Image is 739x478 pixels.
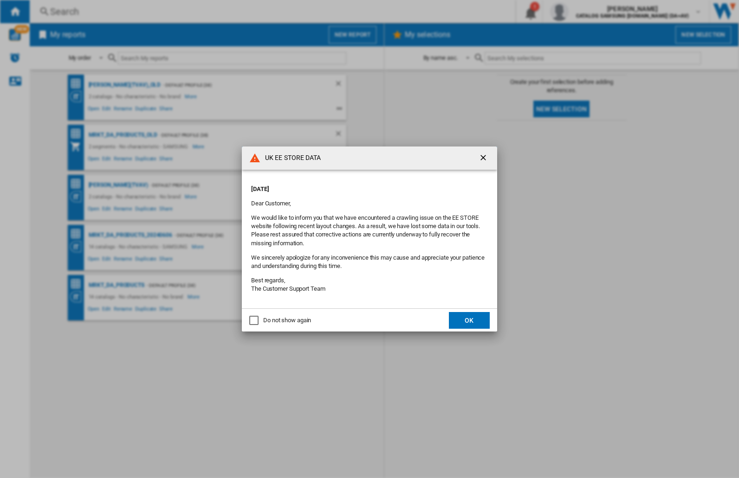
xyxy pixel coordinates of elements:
[251,276,488,293] p: Best regards, The Customer Support Team
[251,254,488,270] p: We sincerely apologize for any inconvenience this may cause and appreciate your patience and unde...
[479,153,490,164] ng-md-icon: getI18NText('BUTTONS.CLOSE_DIALOG')
[449,312,490,329] button: OK
[263,316,311,325] div: Do not show again
[251,214,488,248] p: We would like to inform you that we have encountered a crawling issue on the EE STORE website fol...
[260,153,321,163] h4: UK EE STORE DATA
[475,149,493,167] button: getI18NText('BUTTONS.CLOSE_DIALOG')
[251,185,269,192] strong: [DATE]
[249,316,311,325] md-checkbox: Do not show again
[251,199,488,208] p: Dear Customer,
